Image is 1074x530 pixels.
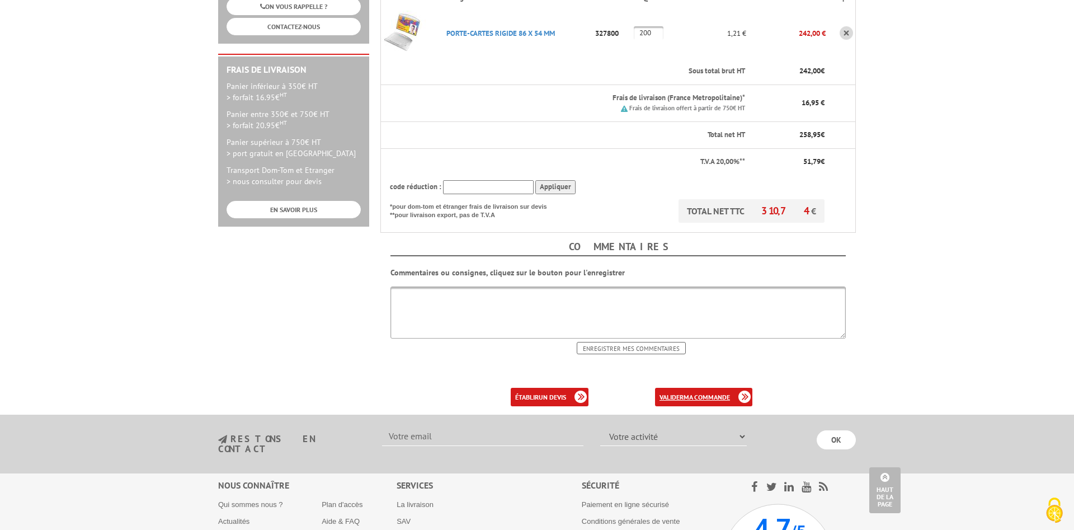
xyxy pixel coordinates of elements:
[280,91,287,99] sup: HT
[1040,496,1068,524] img: Cookies (fenêtre modale)
[322,500,362,509] a: Plan d'accès
[582,479,722,492] div: Sécurité
[390,157,745,167] p: T.V.A 20,00%**
[227,176,322,186] span: > nous consulter pour devis
[218,500,283,509] a: Qui sommes nous ?
[227,148,356,158] span: > port gratuit en [GEOGRAPHIC_DATA]
[390,238,846,256] h4: Commentaires
[582,517,680,526] a: Conditions générales de vente
[869,467,901,513] a: Haut de la page
[280,119,287,126] sup: HT
[803,157,821,166] span: 51,79
[227,81,361,103] p: Panier inférieur à 350€ HT
[227,201,361,218] a: EN SAVOIR PLUS
[397,517,411,526] a: SAV
[397,479,582,492] div: Services
[655,388,752,406] a: validerma commande
[397,500,434,509] a: La livraison
[446,93,745,104] p: Frais de livraison (France Metropolitaine)*
[755,66,825,77] p: €
[446,29,555,38] a: PORTE-CARTES RIGIDE 86 X 54 MM
[511,388,588,406] a: établirun devis
[227,109,361,131] p: Panier entre 350€ et 750€ HT
[218,479,397,492] div: Nous connaître
[684,393,730,401] b: ma commande
[381,11,426,55] img: PORTE-CARTES RIGIDE 86 X 54 MM
[227,120,287,130] span: > forfait 20.95€
[390,268,625,278] b: Commentaires ou consignes, cliquez sur le bouton pour l'enregistrer
[577,342,686,354] input: Enregistrer mes commentaires
[582,500,669,509] a: Paiement en ligne sécurisé
[799,130,821,139] span: 258,95
[629,104,745,112] small: Frais de livraison offert à partir de 750€ HT
[390,130,745,140] p: Total net HT
[799,66,821,76] span: 242,00
[227,165,361,187] p: Transport Dom-Tom et Etranger
[322,517,360,526] a: Aide & FAQ
[390,182,441,191] span: code réduction :
[755,157,825,167] p: €
[621,105,628,112] img: picto.png
[817,430,856,449] input: OK
[671,24,746,43] p: 1,21 €
[437,58,746,85] th: Sous total brut HT
[802,98,825,107] span: 16,95 €
[227,137,361,159] p: Panier supérieur à 750€ HT
[755,130,825,140] p: €
[1035,492,1074,530] button: Cookies (fenêtre modale)
[592,24,633,43] p: 327800
[679,199,825,223] p: TOTAL NET TTC €
[218,434,365,454] h3: restons en contact
[390,199,558,220] p: *pour dom-tom et étranger frais de livraison sur devis **pour livraison export, pas de T.V.A
[382,427,583,446] input: Votre email
[227,92,287,102] span: > forfait 16.95€
[535,180,576,194] input: Appliquer
[227,18,361,35] a: CONTACTEZ-NOUS
[227,65,361,75] h2: Frais de Livraison
[761,204,811,217] span: 310,74
[218,435,227,444] img: newsletter.jpg
[539,393,566,401] b: un devis
[218,517,249,526] a: Actualités
[746,24,826,43] p: 242,00 €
